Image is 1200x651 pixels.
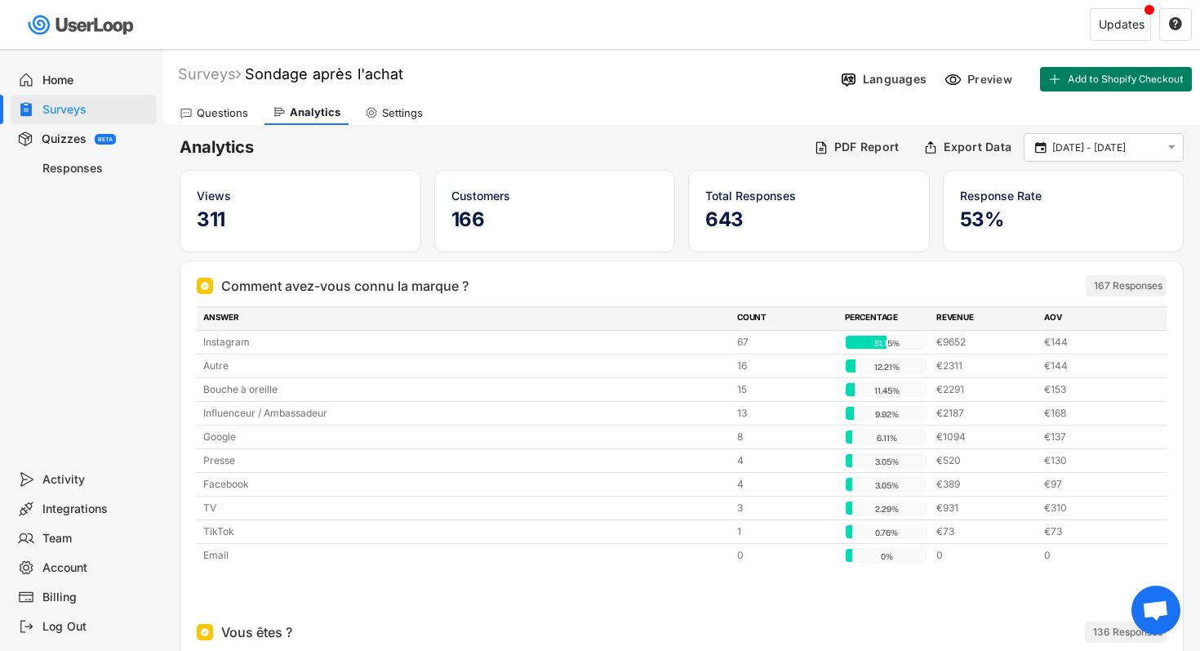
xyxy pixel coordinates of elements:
div: Bouche à oreille [203,382,727,397]
div: €73 [1044,524,1142,539]
div: 13 [737,406,835,421]
div: 4 [737,477,835,492]
div: €144 [1044,335,1142,350]
div: €520 [936,453,1034,468]
div: Autre [203,359,727,373]
div: Export Data [944,140,1011,154]
div: Surveys [178,65,241,83]
div: Team [42,531,150,546]
div: Questions [197,106,248,120]
div: €153 [1044,382,1142,397]
div: €137 [1044,430,1142,444]
div: €1094 [936,430,1034,444]
div: €2291 [936,382,1034,397]
div: Updates [1099,19,1144,30]
div: 51.15% [849,336,924,350]
img: Single Select [200,281,210,291]
div: 167 Responses [1094,279,1162,292]
h6: Analytics [180,136,802,158]
div: REVENUE [936,311,1034,326]
img: Single Select [200,627,210,637]
div: €73 [936,524,1034,539]
div: Total Responses [705,187,913,204]
div: Responses [42,161,150,176]
div: Instagram [203,335,727,350]
h5: 643 [705,207,913,232]
div: Activity [42,472,150,488]
div: €144 [1044,359,1142,373]
div: Facebook [203,477,727,492]
div: Ouvrir le chat [1131,586,1180,635]
div: Google [203,430,727,444]
div: €2311 [936,359,1034,373]
div: 8 [737,430,835,444]
div: 0.76% [849,525,924,540]
div: PERCENTAGE [845,311,927,326]
div: 0 [936,548,1034,563]
div: €2187 [936,406,1034,421]
div: Email [203,548,727,563]
div: TikTok [203,524,727,539]
span: Add to Shopify Checkout [1068,74,1184,84]
div: AOV [1044,311,1142,326]
div: Integrations [42,502,150,517]
button:  [1168,17,1183,32]
div: 12.21% [849,359,924,374]
h5: 311 [197,207,404,232]
h5: 53% [960,207,1167,232]
div: 15 [737,382,835,397]
button:  [1033,140,1048,155]
div: €931 [936,501,1034,515]
h5: 166 [451,207,659,232]
input: Select Date Range [1052,140,1160,156]
button:  [1164,140,1179,154]
div: €130 [1044,453,1142,468]
div: ANSWER [203,311,727,326]
div: Surveys [42,102,150,118]
div: 0 [737,548,835,563]
div: 6.11% [849,430,924,445]
div: Response Rate [960,187,1167,204]
div: Home [42,73,150,88]
text:  [1168,140,1176,154]
text:  [1169,16,1182,31]
button: Add to Shopify Checkout [1040,67,1192,91]
div: Analytics [290,105,340,119]
div: Quizzes [42,132,87,147]
div: 9.92% [849,407,924,421]
div: 11.45% [849,383,924,398]
div: €9652 [936,335,1034,350]
div: 3.05% [849,454,924,469]
div: Vous êtes ? [221,622,292,642]
div: Billing [42,590,150,605]
div: Views [197,187,404,204]
div: Settings [382,106,423,120]
div: 136 Responses [1093,626,1162,639]
div: TV [203,501,727,515]
div: COUNT [737,311,835,326]
div: 0% [849,549,924,564]
div: €168 [1044,406,1142,421]
div: PDF Report [834,140,900,154]
div: Presse [203,453,727,468]
img: userloop-logo-01.svg [24,8,140,42]
div: Customers [451,187,659,204]
div: Log Out [42,619,150,635]
div: 0 [1044,548,1142,563]
div: Preview [967,72,1016,87]
div: 2.29% [849,502,924,516]
div: €389 [936,477,1034,492]
font: Sondage après l'achat [245,65,403,82]
div: 67 [737,335,835,350]
text:  [1035,140,1047,154]
div: 1 [737,524,835,539]
div: Languages [863,72,927,87]
div: 16 [737,359,835,373]
div: €310 [1044,501,1142,515]
div: BETA [98,136,113,142]
div: 4 [737,453,835,468]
